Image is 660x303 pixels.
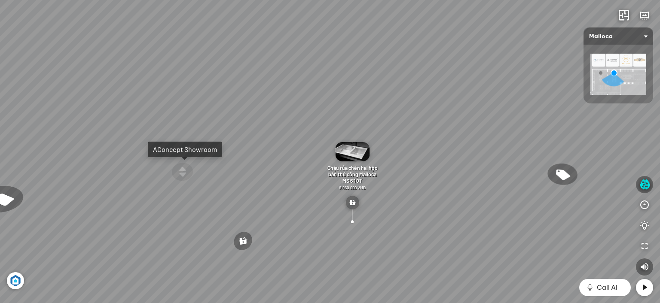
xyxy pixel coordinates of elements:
[7,272,24,289] img: Artboard_6_4x_1_F4RHW9YJWHU.jpg
[579,279,631,296] button: Call AI
[345,196,359,209] img: type_countertop_H7W4Z3RXHCN6.svg
[335,142,370,161] img: Ch_u_r_a_ch_n_M_76JNRYHCCP4G.gif
[597,282,617,293] span: Call AI
[153,145,217,154] div: AConcept Showroom
[589,27,648,45] span: Malloca
[339,185,366,190] span: 9.460.000 VND
[590,54,646,95] img: 00_KXHYH3JVN6E4.png
[327,165,377,184] span: Chậu rửa chén hai hộc bán thủ công Malloca MS 610T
